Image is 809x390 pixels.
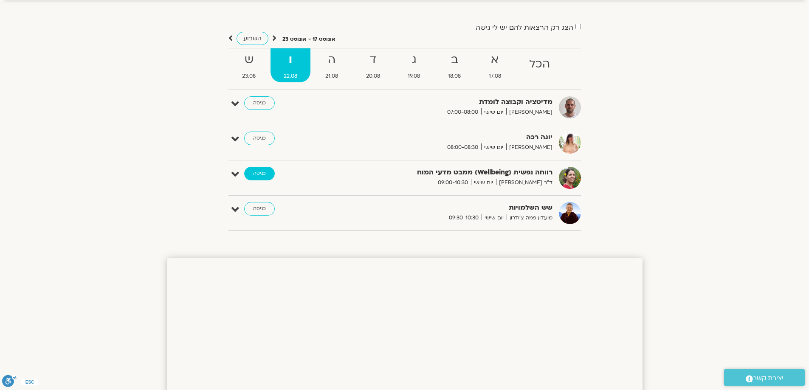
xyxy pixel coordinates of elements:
a: ה21.08 [312,48,351,82]
span: 21.08 [312,72,351,81]
span: יום שישי [481,143,506,152]
span: 20.08 [353,72,393,81]
span: [PERSON_NAME] [506,108,552,117]
span: השבוע [243,34,262,42]
span: יום שישי [482,213,507,222]
a: ו22.08 [271,48,310,82]
strong: מדיטציה וקבוצה לומדת [344,96,552,108]
span: 22.08 [271,72,310,81]
a: ש23.08 [229,48,269,82]
a: ד20.08 [353,48,393,82]
strong: רווחה נפשית (Wellbeing) ממבט מדעי המוח [344,167,552,178]
span: ד"ר [PERSON_NAME] [496,178,552,187]
span: 09:30-10:30 [446,213,482,222]
span: 09:00-10:30 [435,178,471,187]
a: השבוע [237,32,268,45]
a: כניסה [244,202,275,216]
a: ג19.08 [395,48,434,82]
strong: א [476,51,514,70]
strong: הכל [516,55,563,74]
p: אוגוסט 17 - אוגוסט 23 [282,35,335,44]
a: הכל [516,48,563,82]
span: 17.08 [476,72,514,81]
strong: יוגה רכה [344,132,552,143]
strong: שש השלמויות [344,202,552,213]
label: הצג רק הרצאות להם יש לי גישה [476,24,573,31]
strong: ג [395,51,434,70]
span: 07:00-08:00 [444,108,481,117]
a: כניסה [244,167,275,180]
span: יום שישי [481,108,506,117]
strong: ב [435,51,474,70]
span: מועדון פמה צ'ודרון [507,213,552,222]
span: יום שישי [471,178,496,187]
span: 23.08 [229,72,269,81]
a: א17.08 [476,48,514,82]
strong: ד [353,51,393,70]
span: 19.08 [395,72,434,81]
span: [PERSON_NAME] [506,143,552,152]
a: כניסה [244,96,275,110]
strong: ה [312,51,351,70]
a: יצירת קשר [724,369,805,386]
span: יצירת קשר [753,373,784,384]
span: 08:00-08:30 [444,143,481,152]
span: 18.08 [435,72,474,81]
strong: ו [271,51,310,70]
a: כניסה [244,132,275,145]
strong: ש [229,51,269,70]
a: ב18.08 [435,48,474,82]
